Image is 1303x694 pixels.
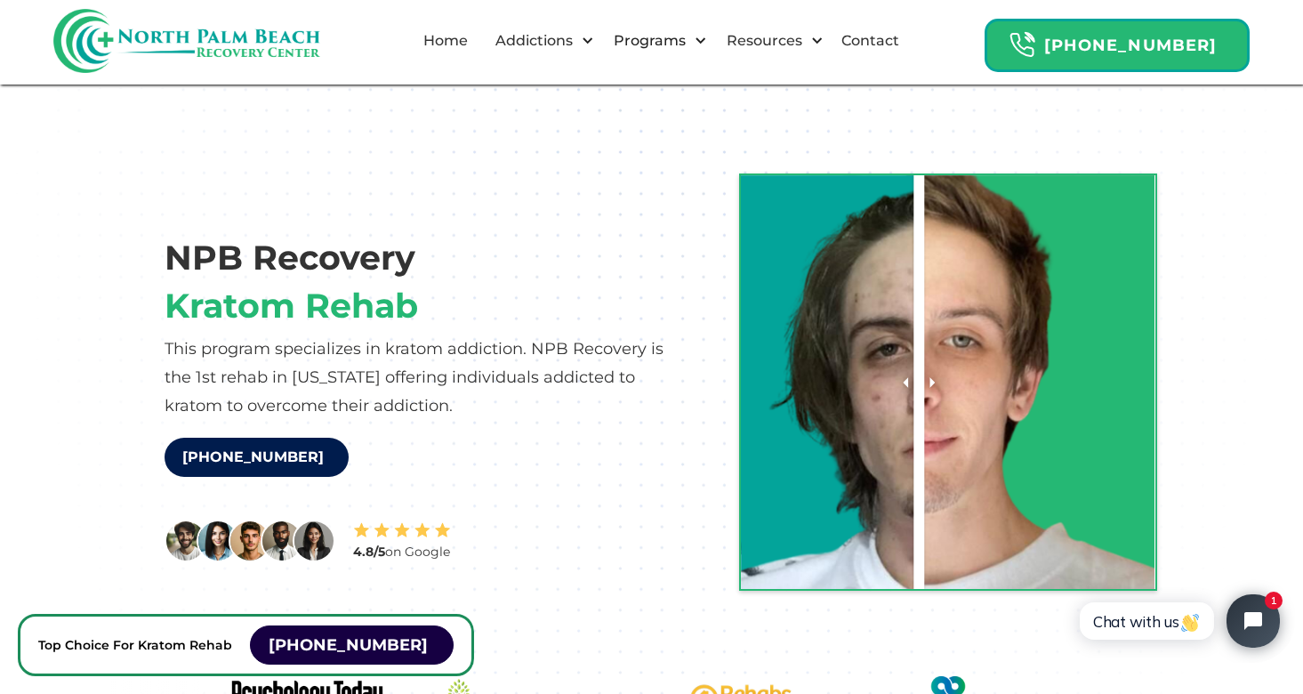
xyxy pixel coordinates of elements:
[609,30,690,52] div: Programs
[38,634,232,656] p: Top Choice For Kratom Rehab
[722,30,807,52] div: Resources
[165,286,418,326] h1: Kratom Rehab
[165,520,207,562] img: A man with a beard smiling at the camera.
[293,520,335,562] img: A woman in a business suit posing for a picture.
[229,520,271,562] img: A man with a beard and a mustache.
[165,335,669,420] p: This program specializes in kratom addiction. NPB Recovery is the 1st rehab in [US_STATE] offerin...
[261,520,303,562] img: A man with a beard wearing a white shirt and black tie.
[1044,36,1217,55] strong: [PHONE_NUMBER]
[480,12,599,69] div: Addictions
[831,12,910,69] a: Contact
[985,10,1250,72] a: Header Calendar Icons[PHONE_NUMBER]
[353,544,385,560] strong: 4.8/5
[712,12,828,69] div: Resources
[1060,579,1295,663] iframe: Tidio Chat
[353,521,451,539] img: Stars review icon
[165,438,349,477] a: [PHONE_NUMBER]
[413,12,479,69] a: Home
[197,520,239,562] img: A woman in a blue shirt is smiling.
[165,238,415,278] h1: NPB Recovery
[353,543,450,561] div: on Google
[491,30,577,52] div: Addictions
[269,635,428,655] strong: [PHONE_NUMBER]
[250,625,454,665] a: [PHONE_NUMBER]
[182,448,324,465] strong: [PHONE_NUMBER]
[1009,31,1035,59] img: Header Calendar Icons
[599,12,712,69] div: Programs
